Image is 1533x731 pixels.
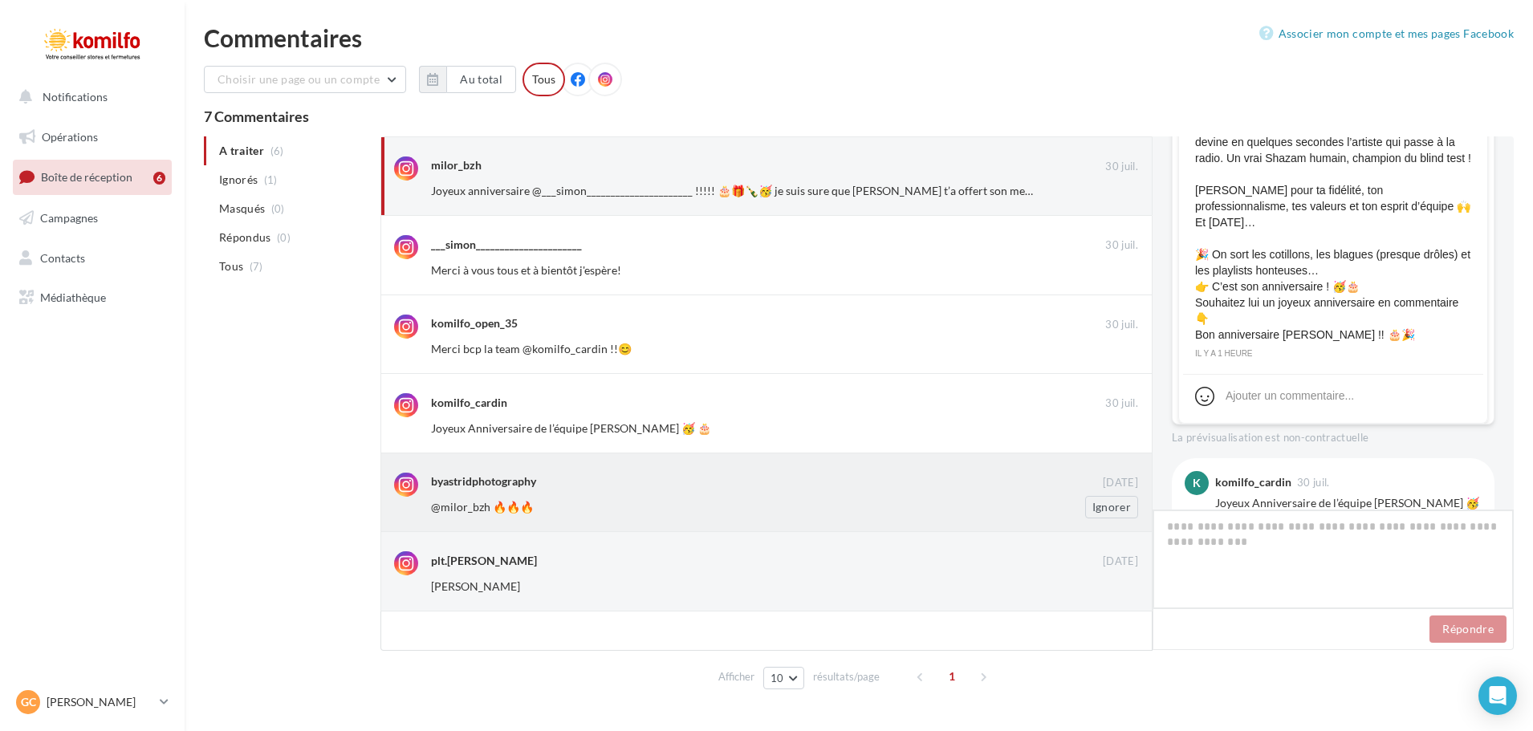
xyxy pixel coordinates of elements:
[42,130,98,144] span: Opérations
[1429,615,1507,643] button: Répondre
[10,201,175,235] a: Campagnes
[1226,388,1354,404] div: Ajouter un commentaire...
[219,172,258,188] span: Ignorés
[431,395,507,411] div: komilfo_cardin
[1193,475,1201,491] span: k
[431,237,582,253] div: ___simon______________________
[431,184,1475,197] span: Joyeux anniversaire @___simon______________________ !!!!! 🎂🎁🍾🥳 je suis sure que [PERSON_NAME] t’a...
[10,160,175,194] a: Boîte de réception6
[1105,238,1138,253] span: 30 juil.
[1105,160,1138,174] span: 30 juil.
[1195,387,1214,406] svg: Emoji
[219,201,265,217] span: Masqués
[10,80,169,114] button: Notifications
[431,342,632,355] span: Merci bcp la team @komilfo_cardin !!😊
[219,229,271,246] span: Répondus
[1085,496,1138,518] button: Ignorer
[10,281,175,315] a: Médiathèque
[219,258,243,274] span: Tous
[1105,318,1138,332] span: 30 juil.
[1478,676,1517,715] div: Open Intercom Messenger
[40,211,98,225] span: Campagnes
[1103,476,1138,490] span: [DATE]
[1103,554,1138,569] span: [DATE]
[41,170,132,184] span: Boîte de réception
[10,242,175,275] a: Contacts
[153,172,165,185] div: 6
[277,231,291,244] span: (0)
[446,66,516,93] button: Au total
[939,664,965,689] span: 1
[431,157,482,173] div: milor_bzh
[1259,24,1514,43] a: Associer mon compte et mes pages Facebook
[204,109,1514,124] div: 7 Commentaires
[813,669,880,684] span: résultats/page
[40,250,85,264] span: Contacts
[40,290,106,304] span: Médiathèque
[204,66,406,93] button: Choisir une page ou un compte
[1105,396,1138,411] span: 30 juil.
[431,500,534,514] span: @milor_bzh 🔥🔥🔥
[718,669,754,684] span: Afficher
[523,63,565,96] div: Tous
[1172,424,1494,445] div: La prévisualisation est non-contractuelle
[10,120,175,154] a: Opérations
[43,90,108,104] span: Notifications
[1195,347,1471,361] div: il y a 1 heure
[431,473,536,489] div: byastridphotography
[431,553,537,569] div: plt.[PERSON_NAME]
[431,421,711,435] span: Joyeux Anniversaire de l’équipe [PERSON_NAME] 🥳 🎂
[1297,477,1330,488] span: 30 juil.
[431,579,520,593] span: [PERSON_NAME]
[47,694,153,710] p: [PERSON_NAME]
[431,263,621,277] span: Merci à vous tous et à bientôt j'espère!
[771,672,784,684] span: 10
[21,694,36,710] span: GC
[250,260,263,273] span: (7)
[1215,477,1291,488] div: komilfo_cardin
[271,202,285,215] span: (0)
[264,173,278,186] span: (1)
[204,26,1514,50] div: Commentaires
[763,667,804,689] button: 10
[431,315,518,331] div: komilfo_open_35
[419,66,516,93] button: Au total
[218,72,380,86] span: Choisir une page ou un compte
[13,687,172,717] a: GC [PERSON_NAME]
[1215,495,1482,527] div: Joyeux Anniversaire de l’équipe [PERSON_NAME] 🥳 🎂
